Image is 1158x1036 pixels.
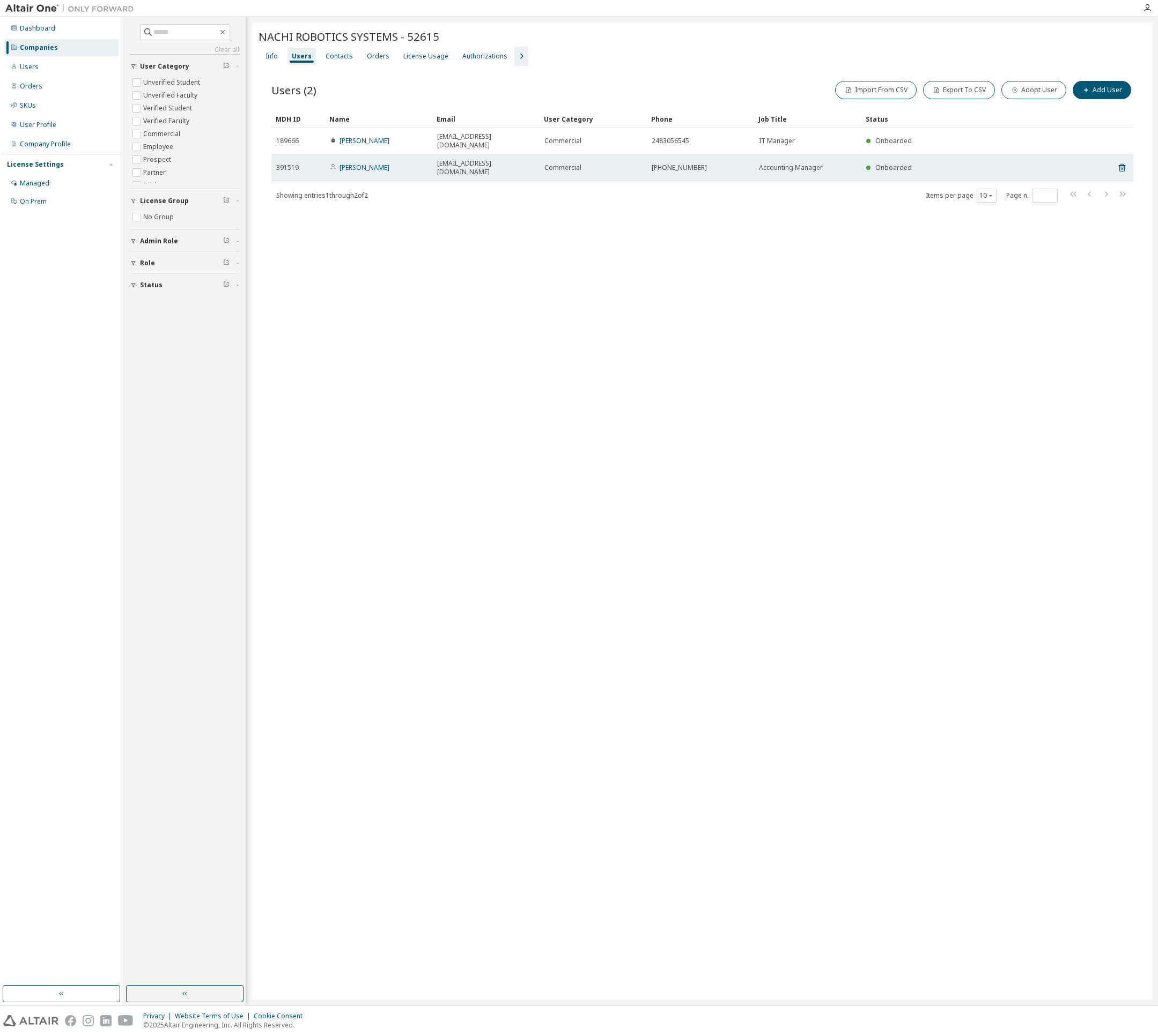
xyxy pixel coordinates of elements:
div: Website Terms of Use [175,1012,254,1020]
button: Role [130,251,239,275]
span: Clear filter [223,259,230,267]
div: User Profile [20,121,56,129]
div: MDH ID [276,110,321,128]
span: Onboarded [875,163,912,172]
div: User Category [544,110,643,128]
div: Name [329,110,428,128]
button: Admin Role [130,229,239,253]
label: Unverified Student [143,76,202,89]
label: Employee [143,140,175,153]
label: Unverified Faculty [143,89,200,102]
button: 10 [979,191,994,200]
img: instagram.svg [83,1015,94,1026]
div: License Settings [7,160,64,169]
span: Showing entries 1 through 2 of 2 [276,191,368,200]
label: Verified Student [143,102,194,115]
div: Companies [20,43,58,52]
img: linkedin.svg [100,1015,112,1026]
label: Commercial [143,128,182,140]
span: Admin Role [140,237,178,245]
div: On Prem [20,197,47,206]
span: Status [140,281,163,289]
div: Job Title [758,110,857,128]
span: NACHI ROBOTICS SYSTEMS - 52615 [259,29,439,44]
span: 2483056545 [652,137,689,145]
span: Users (2) [271,83,316,98]
div: Cookie Consent [254,1012,309,1020]
img: Altair One [5,3,139,14]
label: Prospect [143,153,173,166]
span: Items per page [926,189,997,203]
button: User Category [130,55,239,78]
button: Import From CSV [835,81,917,99]
button: License Group [130,189,239,213]
button: Export To CSV [923,81,995,99]
button: Status [130,273,239,297]
img: youtube.svg [118,1015,134,1026]
span: Role [140,259,155,267]
span: Clear filter [223,197,230,205]
div: Dashboard [20,24,55,33]
div: Company Profile [20,140,71,148]
div: Users [20,63,39,71]
span: User Category [140,62,189,71]
p: © 2025 Altair Engineering, Inc. All Rights Reserved. [143,1020,309,1030]
span: [EMAIL_ADDRESS][DOMAIN_NAME] [437,132,535,150]
span: Commercial [544,137,581,145]
span: Clear filter [223,62,230,71]
span: 391519 [276,163,299,172]
label: Trial [143,179,159,192]
a: Clear all [130,46,239,54]
span: Accounting Manager [759,163,823,172]
button: Adopt User [1001,81,1066,99]
div: Phone [651,110,750,128]
label: No Group [143,211,176,223]
label: Verified Faculty [143,115,191,128]
span: Onboarded [875,136,912,145]
div: Status [866,110,1069,128]
img: facebook.svg [65,1015,76,1026]
div: Authorizations [462,52,507,61]
span: Clear filter [223,281,230,289]
span: Clear filter [223,237,230,245]
div: Email [437,110,535,128]
span: 189666 [276,137,299,145]
span: IT Manager [759,137,795,145]
a: [PERSON_NAME] [340,163,389,172]
span: [PHONE_NUMBER] [652,163,707,172]
div: License Usage [403,52,448,61]
span: [EMAIL_ADDRESS][DOMAIN_NAME] [437,159,535,176]
div: Managed [20,179,49,188]
a: [PERSON_NAME] [340,136,389,145]
div: Orders [20,82,42,91]
label: Partner [143,166,168,179]
button: Add User [1073,81,1131,99]
div: Contacts [326,52,353,61]
div: Info [265,52,278,61]
div: Privacy [143,1012,175,1020]
div: Orders [367,52,389,61]
img: altair_logo.svg [3,1015,58,1026]
div: Users [292,52,312,61]
span: Commercial [544,163,581,172]
span: License Group [140,197,189,205]
div: SKUs [20,101,36,110]
span: Page n. [1006,189,1058,203]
